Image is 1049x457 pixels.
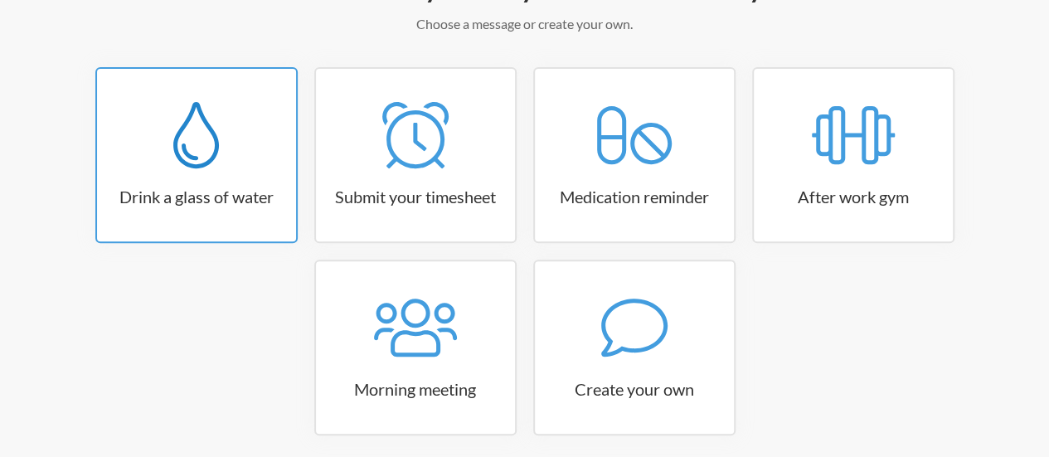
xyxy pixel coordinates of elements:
[316,377,515,401] h3: Morning meeting
[97,185,296,208] h3: Drink a glass of water
[316,185,515,208] h3: Submit your timesheet
[535,185,734,208] h3: Medication reminder
[754,185,953,208] h3: After work gym
[535,377,734,401] h3: Create your own
[50,14,999,34] p: Choose a message or create your own.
